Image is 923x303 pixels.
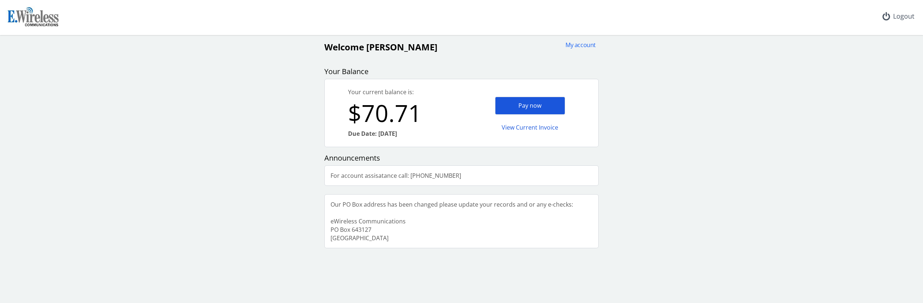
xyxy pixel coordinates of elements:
[348,88,461,96] div: Your current balance is:
[495,119,565,136] div: View Current Invoice
[324,66,368,76] span: Your Balance
[348,130,461,138] div: Due Date: [DATE]
[324,153,380,163] span: Announcements
[495,97,565,115] div: Pay now
[366,41,437,53] span: [PERSON_NAME]
[561,41,596,49] div: My account
[324,41,364,53] span: Welcome
[348,96,461,130] div: $70.71
[325,195,579,248] div: Our PO Box address has been changed please update your records and or any e-checks: eWireless Com...
[325,166,467,186] div: For account assisatance call: [PHONE_NUMBER]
